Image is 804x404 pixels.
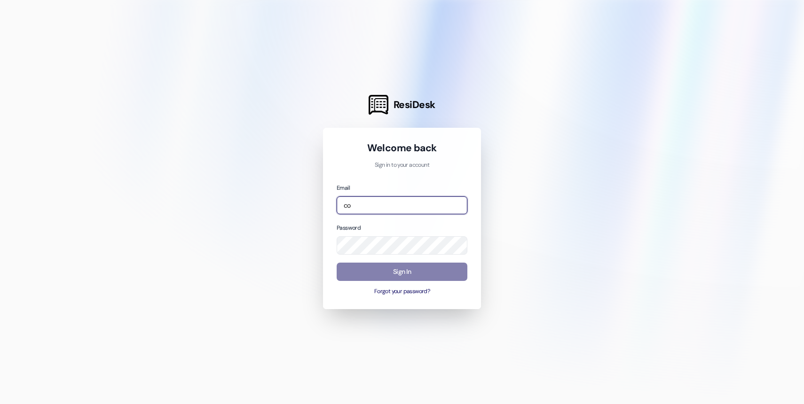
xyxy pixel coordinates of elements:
label: Email [337,184,350,192]
input: name@example.com [337,196,467,215]
h1: Welcome back [337,141,467,155]
span: ResiDesk [394,98,435,111]
label: Password [337,224,361,232]
button: Forgot your password? [337,287,467,296]
p: Sign in to your account [337,161,467,170]
img: ResiDesk Logo [369,95,388,115]
button: Sign In [337,263,467,281]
